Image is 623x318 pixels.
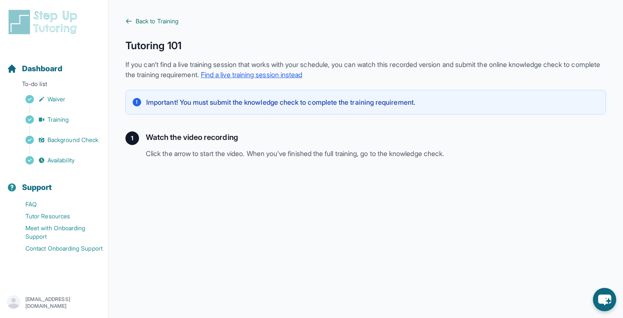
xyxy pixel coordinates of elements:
button: chat-button [593,288,616,311]
a: Training [7,114,108,126]
button: [EMAIL_ADDRESS][DOMAIN_NAME] [7,295,101,310]
a: Dashboard [7,63,62,75]
img: logo [7,8,82,36]
p: Click the arrow to start the video. When you've finished the full training, go to the knowledge c... [146,148,606,159]
span: ! [136,99,137,106]
p: To-do list [3,80,105,92]
span: Training [47,115,69,124]
a: Waiver [7,93,108,105]
h2: Watch the video recording [146,131,606,143]
a: Back to Training [125,17,606,25]
span: Background Check [47,136,98,144]
a: Contact Onboarding Support [7,243,108,254]
p: If you can't find a live training session that works with your schedule, you can watch this recor... [125,59,606,80]
a: Find a live training session instead [201,70,303,79]
span: Dashboard [22,63,62,75]
a: Availability [7,154,108,166]
a: FAQ [7,198,108,210]
p: Important! You must submit the knowledge check to complete the training requirement. [146,97,415,107]
a: Background Check [7,134,108,146]
button: Support [3,168,105,197]
span: Availability [47,156,75,165]
span: Back to Training [136,17,178,25]
a: Meet with Onboarding Support [7,222,108,243]
a: Tutor Resources [7,210,108,222]
button: Dashboard [3,49,105,78]
p: [EMAIL_ADDRESS][DOMAIN_NAME] [25,296,101,310]
span: 1 [131,134,133,142]
h1: Tutoring 101 [125,39,606,53]
span: Waiver [47,95,65,103]
span: Support [22,181,52,193]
